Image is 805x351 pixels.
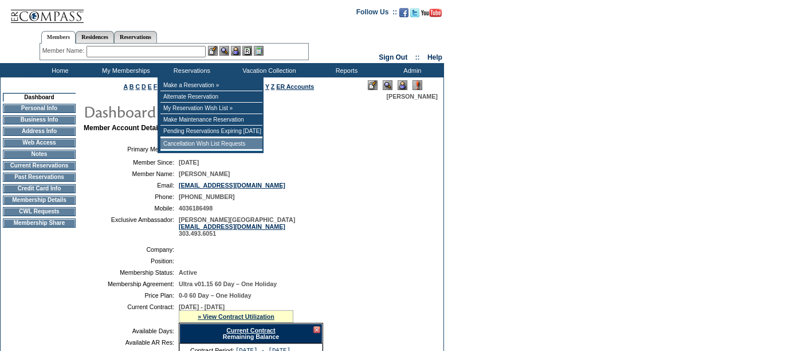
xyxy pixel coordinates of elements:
b: Member Account Details [84,124,164,132]
a: Become our fan on Facebook [399,11,409,18]
td: Cancellation Wish List Requests [160,138,262,150]
img: Become our fan on Facebook [399,8,409,17]
span: [PERSON_NAME][GEOGRAPHIC_DATA] 303.493.6051 [179,216,295,237]
td: Business Info [3,115,76,124]
td: Current Reservations [3,161,76,170]
td: Current Contract: [88,303,174,323]
td: Member Name: [88,170,174,177]
a: Reservations [114,31,157,43]
td: Pending Reservations Expiring [DATE] [160,126,262,137]
a: Sign Out [379,53,407,61]
td: Personal Info [3,104,76,113]
td: Address Info [3,127,76,136]
img: Impersonate [398,80,407,90]
div: Member Name: [42,46,87,56]
td: Alternate Reservation [160,91,262,103]
td: Price Plan: [88,292,174,299]
img: View Mode [383,80,392,90]
td: Follow Us :: [356,7,397,21]
span: [DATE] - [DATE] [179,303,225,310]
td: Membership Agreement: [88,280,174,287]
span: Active [179,269,197,276]
div: Remaining Balance [179,323,323,344]
td: Vacation Collection [223,63,312,77]
a: Subscribe to our YouTube Channel [421,11,442,18]
a: E [148,83,152,90]
a: F [154,83,158,90]
a: Help [427,53,442,61]
td: Dashboard [3,93,76,102]
td: Reports [312,63,378,77]
img: b_calculator.gif [254,46,264,56]
td: CWL Requests [3,207,76,216]
a: D [142,83,146,90]
span: Ultra v01.15 60 Day – One Holiday [179,280,277,287]
img: Follow us on Twitter [410,8,419,17]
img: Edit Mode [368,80,378,90]
img: Reservations [242,46,252,56]
a: C [135,83,140,90]
td: Admin [378,63,444,77]
td: Make Maintenance Reservation [160,114,262,126]
td: Membership Share [3,219,76,228]
a: [EMAIL_ADDRESS][DOMAIN_NAME] [179,182,285,189]
a: Follow us on Twitter [410,11,419,18]
a: A [124,83,128,90]
img: Impersonate [231,46,241,56]
img: pgTtlDashboard.gif [83,100,312,123]
td: Mobile: [88,205,174,212]
td: Membership Details [3,196,76,205]
a: [EMAIL_ADDRESS][DOMAIN_NAME] [179,223,285,230]
a: Residences [76,31,114,43]
a: B [129,83,134,90]
td: Credit Card Info [3,184,76,193]
a: Z [271,83,275,90]
a: Members [41,31,76,44]
span: [PERSON_NAME] [179,170,230,177]
img: Log Concern/Member Elevation [413,80,422,90]
td: Notes [3,150,76,159]
span: [PERSON_NAME] [387,93,438,100]
td: Membership Status: [88,269,174,276]
td: Phone: [88,193,174,200]
td: Exclusive Ambassador: [88,216,174,237]
td: Member Since: [88,159,174,166]
td: Reservations [158,63,223,77]
td: Available AR Res: [88,339,174,346]
span: 4036186498 [179,205,213,212]
img: Subscribe to our YouTube Channel [421,9,442,17]
td: Web Access [3,138,76,147]
span: 0-0 60 Day – One Holiday [179,292,252,299]
span: :: [415,53,420,61]
td: My Memberships [92,63,158,77]
span: [DATE] [179,159,199,166]
td: Past Reservations [3,173,76,182]
td: Primary Member: [88,143,174,154]
td: Email: [88,182,174,189]
a: Y [265,83,269,90]
td: Home [26,63,92,77]
img: b_edit.gif [208,46,218,56]
td: Make a Reservation » [160,80,262,91]
a: ER Accounts [276,83,314,90]
a: Current Contract [226,327,275,334]
a: » View Contract Utilization [198,313,274,320]
td: My Reservation Wish List » [160,103,262,114]
td: Position: [88,258,174,264]
img: View [219,46,229,56]
span: [PHONE_NUMBER] [179,193,235,200]
td: Available Days: [88,327,174,334]
td: Company: [88,246,174,253]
